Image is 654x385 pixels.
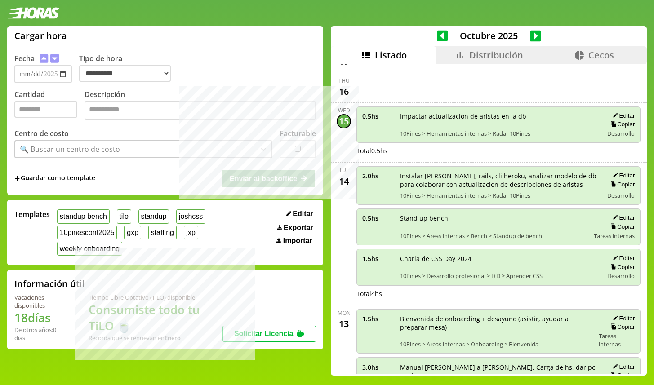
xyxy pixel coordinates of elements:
div: Tiempo Libre Optativo (TiLO) disponible [89,293,222,301]
label: Descripción [85,89,316,122]
span: 10Pines > Herramientas internas > Radar 10Pines [400,129,597,137]
button: Editar [610,254,635,262]
label: Cantidad [14,89,85,122]
span: Editar [293,210,313,218]
span: 3.0 hs [362,363,394,372]
span: Stand up bench [400,214,587,222]
h2: Información útil [14,278,85,290]
div: 13 [337,317,351,331]
span: Octubre 2025 [448,30,530,42]
button: Copiar [608,120,635,128]
div: Tue [339,166,349,174]
span: 1.5 hs [362,314,394,323]
div: 16 [337,84,351,99]
span: Impactar actualizacion de aristas en la db [400,112,597,120]
span: Instalar [PERSON_NAME], rails, cli heroku, analizar modelo de db para colaborar con actualizacion... [400,172,597,189]
button: Copiar [608,181,635,188]
button: Editar [610,314,635,322]
button: Editar [610,112,635,119]
span: +Guardar como template [14,173,95,183]
span: Tareas internas [594,232,635,240]
h1: Cargar hora [14,30,67,42]
div: Total 0.5 hs [356,146,641,155]
div: Thu [338,77,350,84]
select: Tipo de hora [79,65,171,82]
div: Total 4 hs [356,289,641,298]
button: gxp [124,226,141,239]
button: Solicitar Licencia [222,326,316,342]
span: 10Pines > Areas internas > Onboarding > Bienvenida [400,340,592,348]
button: Editar [610,214,635,221]
button: staffing [148,226,177,239]
div: Recordá que se renuevan en [89,334,222,342]
button: Exportar [275,223,316,232]
button: jxp [184,226,198,239]
button: Editar [610,172,635,179]
input: Cantidad [14,101,77,118]
span: Exportar [284,224,313,232]
div: 🔍 Buscar un centro de costo [20,144,120,154]
span: Importar [283,237,312,245]
label: Tipo de hora [79,53,178,83]
span: 10Pines > Desarrollo profesional > I+D > Aprender CSS [400,272,597,280]
button: tilo [117,209,131,223]
b: Enero [165,334,181,342]
img: logotipo [7,7,59,19]
div: scrollable content [331,64,647,374]
label: Facturable [280,128,316,138]
button: weekly onboarding [57,242,122,256]
div: Mon [338,309,351,317]
h1: Consumiste todo tu TiLO 🍵 [89,301,222,334]
span: 0.5 hs [362,214,394,222]
div: 15 [337,114,351,128]
button: Copiar [608,223,635,230]
button: joshcss [176,209,205,223]
div: Vacaciones disponibles [14,293,67,310]
span: Solicitar Licencia [234,330,294,337]
button: Editar [610,363,635,371]
button: Copiar [608,323,635,331]
span: 2.0 hs [362,172,394,180]
button: Editar [284,209,316,218]
button: standup [138,209,169,223]
span: Bienvenida de onboarding + desayuno (asistir, ayudar a preparar mesa) [400,314,592,332]
span: Desarrollo [607,191,635,199]
button: standup bench [57,209,110,223]
label: Centro de costo [14,128,69,138]
span: + [14,173,20,183]
span: Manual [PERSON_NAME] a [PERSON_NAME], Carga de hs, dar pc y colaborar con preguntas [400,363,597,380]
div: De otros años: 0 días [14,326,67,342]
span: Distribución [469,49,523,61]
button: 10pinesconf2025 [57,226,117,239]
span: Tareas internas [599,332,635,348]
span: 0.5 hs [362,112,394,120]
div: Wed [338,106,350,114]
button: Copiar [608,372,635,379]
span: Cecos [588,49,614,61]
span: Charla de CSS Day 2024 [400,254,597,263]
button: Copiar [608,263,635,271]
textarea: To enrich screen reader interactions, please activate Accessibility in Grammarly extension settings [85,101,316,120]
span: Templates [14,209,50,219]
span: Desarrollo [607,272,635,280]
span: 10Pines > Herramientas internas > Radar 10Pines [400,191,597,199]
span: 1.5 hs [362,254,394,263]
span: 10Pines > Areas internas > Bench > Standup de bench [400,232,587,240]
span: Desarrollo [607,129,635,137]
span: Listado [375,49,407,61]
h1: 18 días [14,310,67,326]
div: 14 [337,174,351,188]
label: Fecha [14,53,35,63]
